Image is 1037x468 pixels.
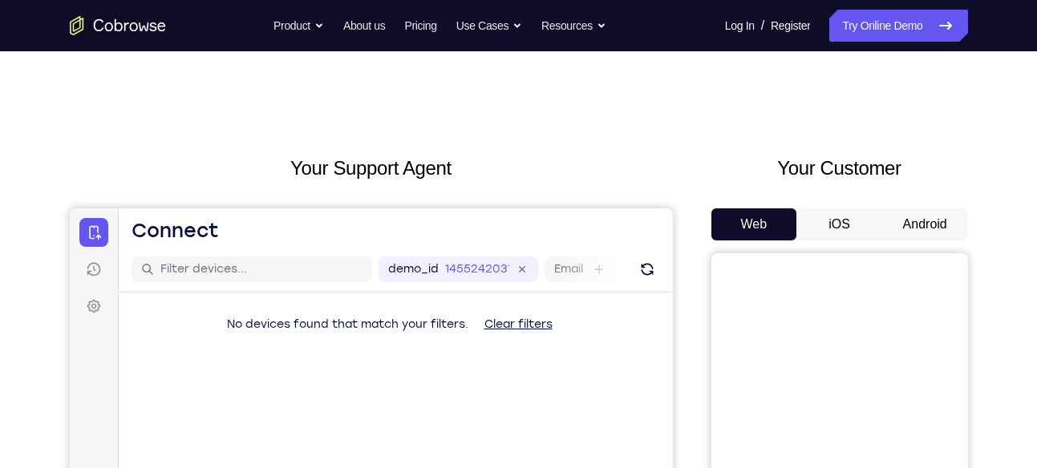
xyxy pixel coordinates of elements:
button: Android [882,208,968,240]
button: Resources [541,10,606,42]
button: Use Cases [456,10,522,42]
button: iOS [796,208,882,240]
a: Settings [10,83,38,112]
h2: Your Support Agent [70,154,673,183]
button: Clear filters [402,100,496,132]
a: Log In [725,10,755,42]
span: No devices found that match your filters. [157,109,399,123]
label: demo_id [318,53,369,69]
label: Email [484,53,513,69]
button: Product [273,10,324,42]
a: Sessions [10,46,38,75]
h2: Your Customer [711,154,968,183]
a: About us [343,10,385,42]
a: Go to the home page [70,16,166,35]
h1: Connect [62,10,149,35]
a: Try Online Demo [829,10,967,42]
button: Refresh [565,48,590,74]
a: Register [771,10,810,42]
a: Pricing [404,10,436,42]
span: / [761,16,764,35]
a: Connect [10,10,38,38]
input: Filter devices... [91,53,293,69]
button: Web [711,208,797,240]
